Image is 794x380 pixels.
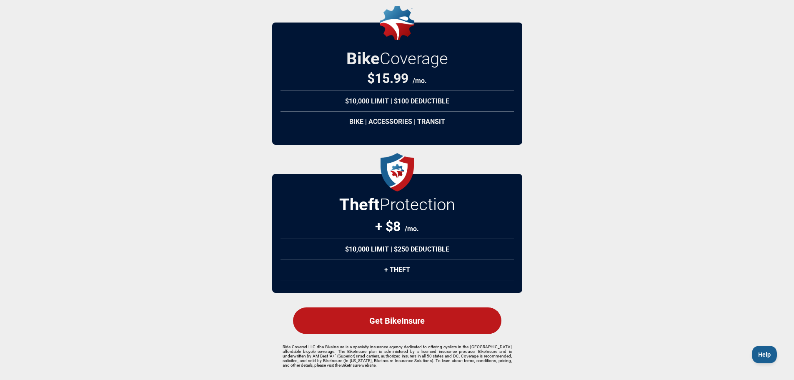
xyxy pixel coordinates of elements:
[339,195,455,214] h2: Protection
[413,77,427,85] span: /mo.
[293,307,501,334] div: Get BikeInsure
[405,225,419,233] span: /mo.
[283,345,512,367] p: Ride Covered LLC dba BikeInsure is a specialty insurance agency dedicated to offering cyclists in...
[752,346,777,363] iframe: Toggle Customer Support
[346,49,448,68] h2: Bike
[281,111,514,132] div: Bike | Accessories | Transit
[281,259,514,280] div: + Theft
[367,70,427,86] div: $ 15.99
[380,49,448,68] span: Coverage
[375,219,419,234] div: + $8
[339,195,380,214] strong: Theft
[281,239,514,260] div: $10,000 Limit | $250 Deductible
[281,91,514,112] div: $10,000 Limit | $100 Deductible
